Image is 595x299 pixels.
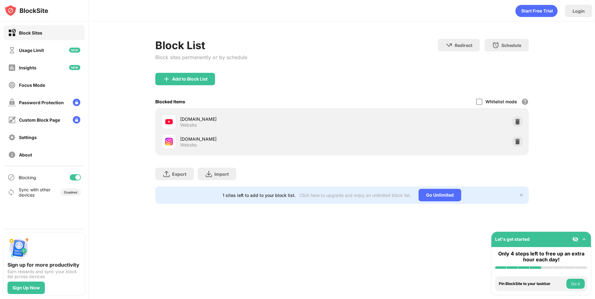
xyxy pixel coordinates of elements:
div: Website [180,122,197,128]
button: Do it [566,279,585,289]
img: logo-blocksite.svg [4,4,48,17]
div: Login [573,8,585,14]
img: new-icon.svg [69,48,80,53]
div: Sign up for more productivity [7,262,81,268]
img: blocking-icon.svg [7,174,15,181]
div: Go Unlimited [419,189,461,201]
div: Custom Block Page [19,117,60,123]
img: lock-menu.svg [73,116,80,124]
img: omni-setup-toggle.svg [581,236,587,242]
div: Blocked Items [155,99,185,104]
img: customize-block-page-off.svg [8,116,16,124]
div: Pin BlockSite to your taskbar [499,282,565,286]
img: push-signup.svg [7,237,30,259]
img: sync-icon.svg [7,189,15,196]
div: Block List [155,39,247,52]
img: eye-not-visible.svg [572,236,579,242]
div: animation [515,5,558,17]
div: Usage Limit [19,48,44,53]
div: Only 4 steps left to free up an extra hour each day! [495,251,587,263]
div: Let's get started [495,236,530,242]
div: [DOMAIN_NAME] [180,136,342,142]
div: Password Protection [19,100,64,105]
img: favicons [165,138,173,145]
div: Block Sites [19,30,42,35]
div: Earn rewards and sync your block list across devices [7,269,81,279]
div: Schedule [501,43,521,48]
img: insights-off.svg [8,64,16,72]
div: Focus Mode [19,82,45,88]
img: time-usage-off.svg [8,46,16,54]
div: Sign Up Now [12,285,40,290]
div: Whitelist mode [485,99,517,104]
div: 1 sites left to add to your block list. [223,193,296,198]
div: Redirect [455,43,472,48]
div: Disabled [64,190,77,194]
div: Export [172,171,186,177]
div: Import [214,171,229,177]
div: [DOMAIN_NAME] [180,116,342,122]
div: Website [180,142,197,148]
div: Click here to upgrade and enjoy an unlimited block list. [299,193,411,198]
img: new-icon.svg [69,65,80,70]
div: Settings [19,135,37,140]
img: favicons [165,118,173,125]
img: settings-off.svg [8,133,16,141]
img: block-on.svg [8,29,16,37]
img: lock-menu.svg [73,99,80,106]
div: Add to Block List [172,77,208,82]
div: About [19,152,32,157]
img: about-off.svg [8,151,16,159]
div: Blocking [19,175,36,180]
img: password-protection-off.svg [8,99,16,106]
div: Insights [19,65,36,70]
img: x-button.svg [519,193,524,198]
div: Sync with other devices [19,187,51,198]
img: focus-off.svg [8,81,16,89]
div: Block sites permanently or by schedule [155,54,247,60]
